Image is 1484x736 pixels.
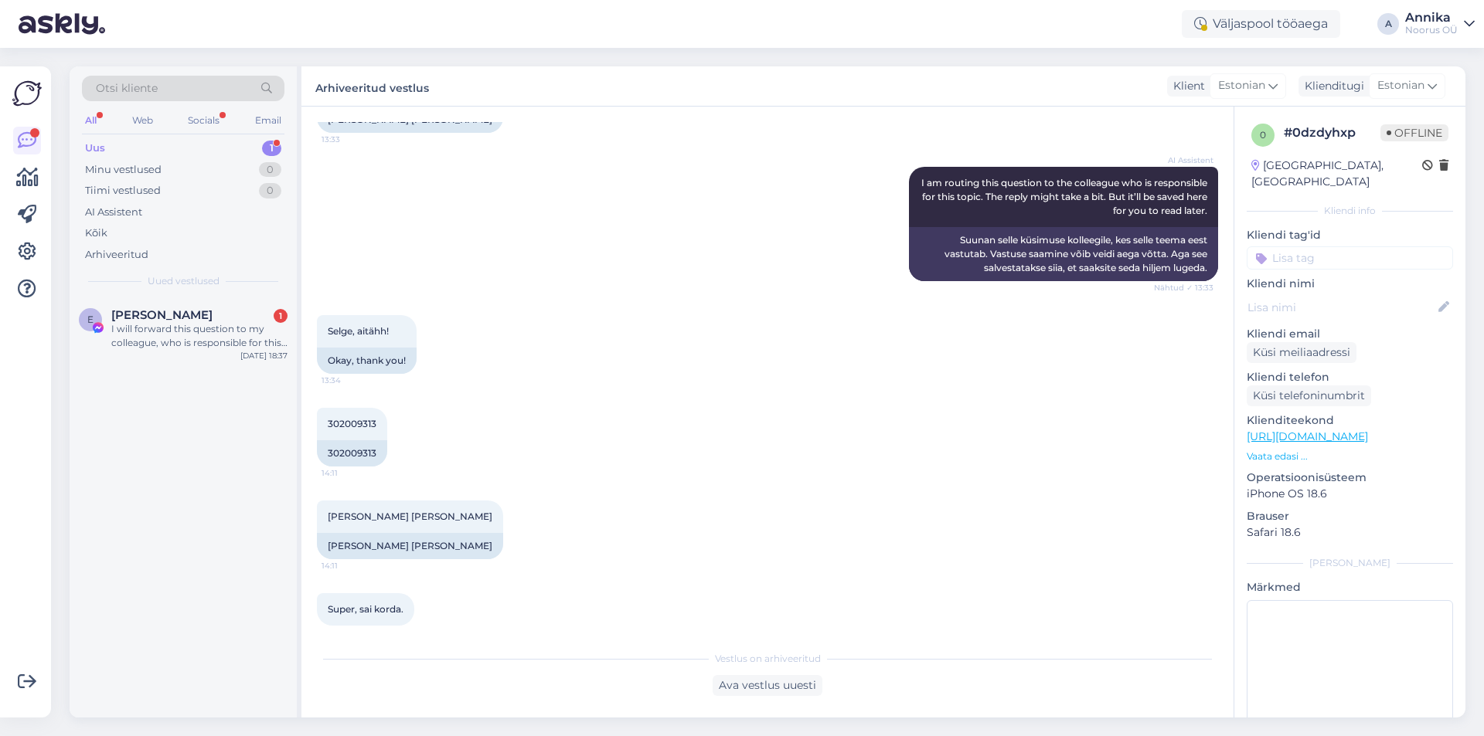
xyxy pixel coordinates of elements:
div: 1 [274,309,288,323]
p: Kliendi nimi [1247,276,1453,292]
div: Arhiveeritud [85,247,148,263]
div: Klienditugi [1298,78,1364,94]
span: 14:57 [322,626,380,638]
span: Super, sai korda. [328,603,403,615]
div: Kliendi info [1247,204,1453,218]
p: Klienditeekond [1247,412,1453,429]
div: Ava vestlus uuesti [713,675,822,696]
p: Safari 18.6 [1247,524,1453,541]
p: iPhone OS 18.6 [1247,486,1453,502]
p: Vaata edasi ... [1247,449,1453,463]
span: E [87,314,94,325]
span: Offline [1380,124,1448,141]
p: Operatsioonisüsteem [1247,470,1453,486]
a: [URL][DOMAIN_NAME] [1247,429,1368,443]
div: Uus [85,141,105,156]
p: Kliendi email [1247,326,1453,342]
div: Tiimi vestlused [85,183,161,198]
span: 13:33 [322,134,380,145]
div: 1 [262,141,281,156]
div: Klient [1167,78,1205,94]
div: AI Assistent [85,205,142,220]
span: Elen Kirjuškin [111,308,213,322]
input: Lisa nimi [1247,299,1435,316]
div: [PERSON_NAME] [PERSON_NAME] [317,533,503,559]
div: [DATE] 18:37 [240,350,288,361]
div: Noorus OÜ [1405,24,1458,36]
span: 14:11 [322,560,380,572]
div: Kõik [85,226,107,241]
input: Lisa tag [1247,246,1453,270]
div: A [1377,13,1399,35]
a: AnnikaNoorus OÜ [1405,12,1475,36]
p: Brauser [1247,508,1453,524]
div: I will forward this question to my colleague, who is responsible for this. The reply will be here... [111,322,288,350]
div: # 0dzdyhxp [1284,124,1380,142]
div: Küsi telefoninumbrit [1247,385,1371,406]
p: Kliendi tag'id [1247,227,1453,243]
div: Email [252,110,284,131]
span: I am routing this question to the colleague who is responsible for this topic. The reply might ta... [921,177,1210,216]
div: Annika [1405,12,1458,24]
div: Socials [185,110,223,131]
p: Märkmed [1247,579,1453,595]
div: [GEOGRAPHIC_DATA], [GEOGRAPHIC_DATA] [1251,158,1422,190]
label: Arhiveeritud vestlus [315,76,429,97]
div: Väljaspool tööaega [1182,10,1340,38]
div: Küsi meiliaadressi [1247,342,1356,363]
span: 13:34 [322,375,380,386]
span: Estonian [1218,77,1265,94]
div: 302009313 [317,440,387,466]
span: [PERSON_NAME] [PERSON_NAME] [328,510,492,522]
div: 0 [259,162,281,178]
div: [PERSON_NAME] [1247,556,1453,570]
span: 14:11 [322,467,380,479]
span: Selge, aitähh! [328,325,389,337]
span: AI Assistent [1156,154,1213,166]
span: Otsi kliente [96,80,158,97]
div: 0 [259,183,281,198]
p: Kliendi telefon [1247,369,1453,385]
div: Minu vestlused [85,162,162,178]
div: All [82,110,100,131]
span: Estonian [1377,77,1424,94]
span: Nähtud ✓ 13:33 [1154,282,1213,293]
span: 302009313 [328,418,376,429]
span: 0 [1260,129,1266,141]
span: Uued vestlused [148,274,220,288]
span: Vestlus on arhiveeritud [715,652,821,666]
div: Okay, thank you! [317,348,417,374]
img: Askly Logo [12,79,42,108]
div: Suunan selle küsimuse kolleegile, kes selle teema eest vastutab. Vastuse saamine võib veidi aega ... [909,227,1218,281]
div: Web [129,110,156,131]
